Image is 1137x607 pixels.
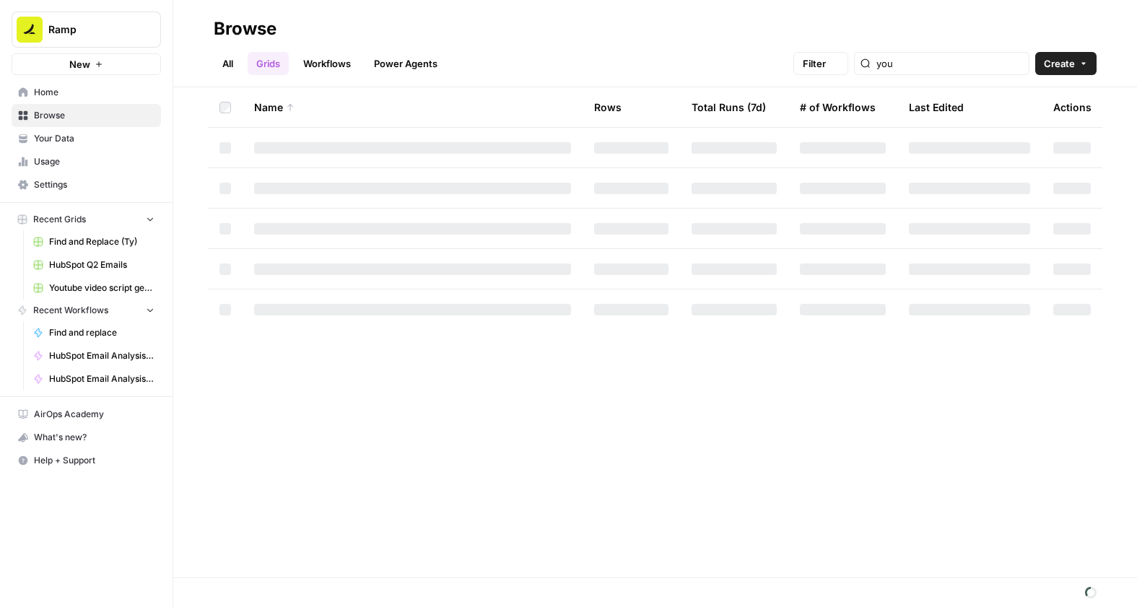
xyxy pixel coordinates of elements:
[12,127,161,150] a: Your Data
[34,132,154,145] span: Your Data
[34,155,154,168] span: Usage
[1044,56,1075,71] span: Create
[800,87,876,127] div: # of Workflows
[34,454,154,467] span: Help + Support
[27,276,161,300] a: Youtube video script generator
[69,57,90,71] span: New
[17,17,43,43] img: Ramp Logo
[49,258,154,271] span: HubSpot Q2 Emails
[214,52,242,75] a: All
[27,230,161,253] a: Find and Replace (Ty)
[793,52,848,75] button: Filter
[33,213,86,226] span: Recent Grids
[12,81,161,104] a: Home
[49,372,154,385] span: HubSpot Email Analysis Segment
[27,344,161,367] a: HubSpot Email Analysis Segment - Low Performers
[34,109,154,122] span: Browse
[295,52,360,75] a: Workflows
[27,253,161,276] a: HubSpot Q2 Emails
[49,349,154,362] span: HubSpot Email Analysis Segment - Low Performers
[692,87,766,127] div: Total Runs (7d)
[1035,52,1097,75] button: Create
[12,12,161,48] button: Workspace: Ramp
[254,87,571,127] div: Name
[248,52,289,75] a: Grids
[1053,87,1092,127] div: Actions
[12,427,160,448] div: What's new?
[34,86,154,99] span: Home
[49,281,154,294] span: Youtube video script generator
[12,104,161,127] a: Browse
[12,426,161,449] button: What's new?
[214,17,276,40] div: Browse
[33,304,108,317] span: Recent Workflows
[876,56,1023,71] input: Search
[12,209,161,230] button: Recent Grids
[48,22,136,37] span: Ramp
[49,235,154,248] span: Find and Replace (Ty)
[12,449,161,472] button: Help + Support
[34,408,154,421] span: AirOps Academy
[49,326,154,339] span: Find and replace
[365,52,446,75] a: Power Agents
[909,87,964,127] div: Last Edited
[12,300,161,321] button: Recent Workflows
[12,150,161,173] a: Usage
[12,53,161,75] button: New
[594,87,622,127] div: Rows
[34,178,154,191] span: Settings
[12,403,161,426] a: AirOps Academy
[27,321,161,344] a: Find and replace
[27,367,161,390] a: HubSpot Email Analysis Segment
[12,173,161,196] a: Settings
[803,56,826,71] span: Filter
